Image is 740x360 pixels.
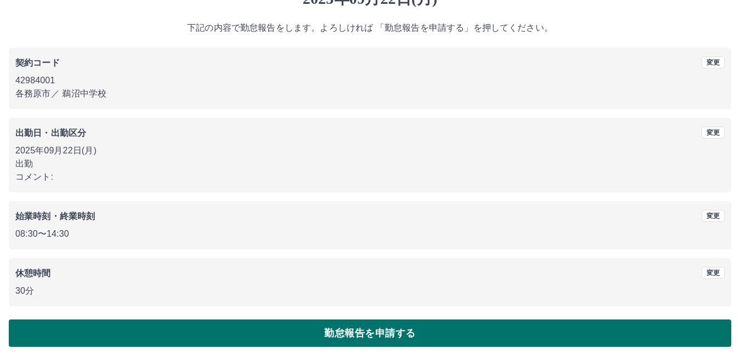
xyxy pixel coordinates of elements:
button: 変更 [702,56,725,68]
p: 30分 [15,284,725,298]
p: 2025年09月22日(月) [15,144,725,157]
p: 各務原市 ／ 鵜沼中学校 [15,87,725,100]
b: 始業時刻・終業時刻 [15,212,95,221]
p: コメント: [15,170,725,184]
button: 勤怠報告を申請する [9,319,731,347]
button: 変更 [702,267,725,279]
button: 変更 [702,210,725,222]
p: 下記の内容で勤怠報告をします。よろしければ 「勤怠報告を申請する」を押してください。 [9,21,731,35]
p: 出勤 [15,157,725,170]
button: 変更 [702,127,725,139]
p: 42984001 [15,74,725,87]
b: 出勤日・出勤区分 [15,128,86,138]
b: 契約コード [15,58,60,67]
b: 休憩時間 [15,268,51,278]
p: 08:30 〜 14:30 [15,227,725,241]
